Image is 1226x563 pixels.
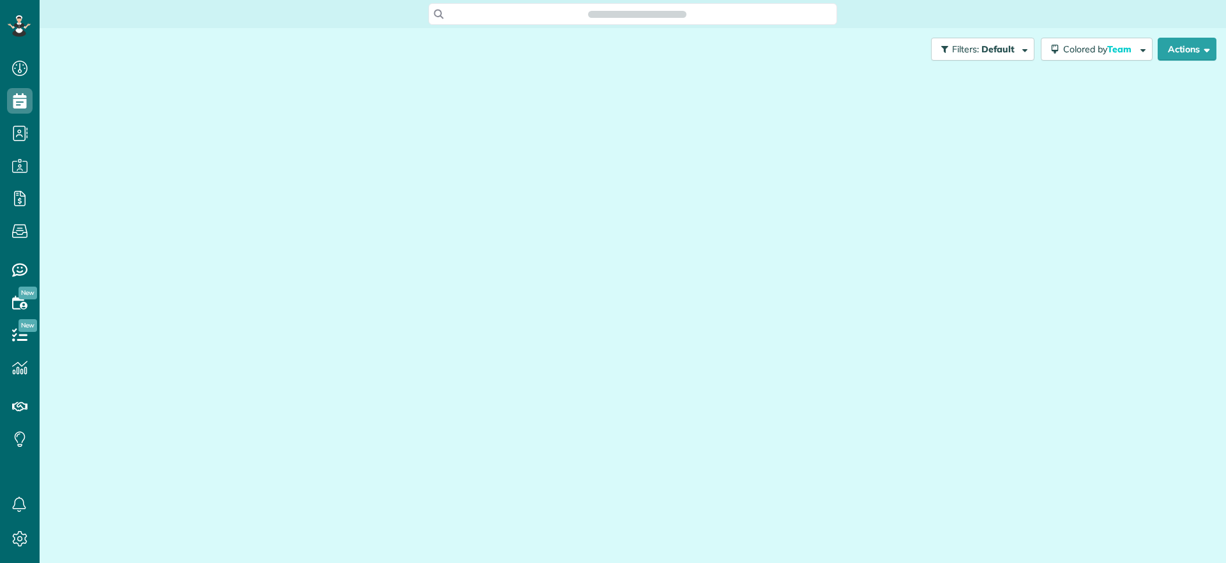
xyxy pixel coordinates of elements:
button: Actions [1158,38,1216,61]
span: New [19,287,37,299]
button: Filters: Default [931,38,1034,61]
span: Filters: [952,43,979,55]
span: Search ZenMaid… [601,8,673,20]
span: Colored by [1063,43,1136,55]
span: New [19,319,37,332]
a: Filters: Default [925,38,1034,61]
span: Default [981,43,1015,55]
span: Team [1107,43,1133,55]
button: Colored byTeam [1041,38,1153,61]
